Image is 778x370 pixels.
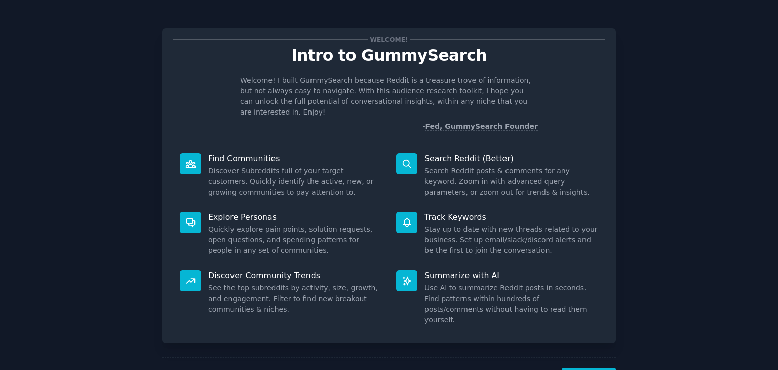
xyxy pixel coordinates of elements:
[208,153,382,164] p: Find Communities
[424,212,598,223] p: Track Keywords
[422,121,538,132] div: -
[424,270,598,281] p: Summarize with AI
[208,283,382,315] dd: See the top subreddits by activity, size, growth, and engagement. Filter to find new breakout com...
[424,224,598,256] dd: Stay up to date with new threads related to your business. Set up email/slack/discord alerts and ...
[425,122,538,131] a: Fed, GummySearch Founder
[424,283,598,325] dd: Use AI to summarize Reddit posts in seconds. Find patterns within hundreds of posts/comments with...
[424,166,598,198] dd: Search Reddit posts & comments for any keyword. Zoom in with advanced query parameters, or zoom o...
[208,212,382,223] p: Explore Personas
[208,166,382,198] dd: Discover Subreddits full of your target customers. Quickly identify the active, new, or growing c...
[208,224,382,256] dd: Quickly explore pain points, solution requests, open questions, and spending patterns for people ...
[173,47,605,64] p: Intro to GummySearch
[240,75,538,118] p: Welcome! I built GummySearch because Reddit is a treasure trove of information, but not always ea...
[424,153,598,164] p: Search Reddit (Better)
[208,270,382,281] p: Discover Community Trends
[368,34,410,45] span: Welcome!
